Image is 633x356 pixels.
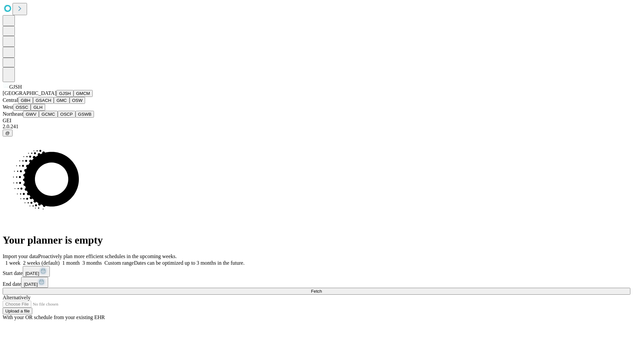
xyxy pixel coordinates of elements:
[3,97,18,103] span: Central
[3,118,630,124] div: GEI
[3,266,630,277] div: Start date
[39,111,58,118] button: GCMC
[56,90,74,97] button: GJSH
[3,234,630,246] h1: Your planner is empty
[134,260,244,266] span: Dates can be optimized up to 3 months in the future.
[82,260,102,266] span: 3 months
[5,260,20,266] span: 1 week
[21,277,48,288] button: [DATE]
[3,111,23,117] span: Northeast
[3,288,630,295] button: Fetch
[3,253,38,259] span: Import your data
[18,97,33,104] button: GBH
[5,131,10,135] span: @
[23,260,60,266] span: 2 weeks (default)
[38,253,177,259] span: Proactively plan more efficient schedules in the upcoming weeks.
[3,308,32,314] button: Upload a file
[58,111,75,118] button: OSCP
[3,90,56,96] span: [GEOGRAPHIC_DATA]
[33,97,54,104] button: GSACH
[3,104,13,110] span: West
[105,260,134,266] span: Custom range
[23,111,39,118] button: GWV
[31,104,45,111] button: GLH
[3,314,105,320] span: With your OR schedule from your existing EHR
[311,289,322,294] span: Fetch
[62,260,80,266] span: 1 month
[3,130,13,136] button: @
[54,97,69,104] button: GMC
[3,295,30,300] span: Alternatively
[70,97,85,104] button: OSW
[75,111,94,118] button: GSWB
[23,266,50,277] button: [DATE]
[13,104,31,111] button: OSSC
[25,271,39,276] span: [DATE]
[24,282,38,287] span: [DATE]
[3,277,630,288] div: End date
[9,84,22,90] span: GJSH
[3,124,630,130] div: 2.0.241
[74,90,93,97] button: GMCM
